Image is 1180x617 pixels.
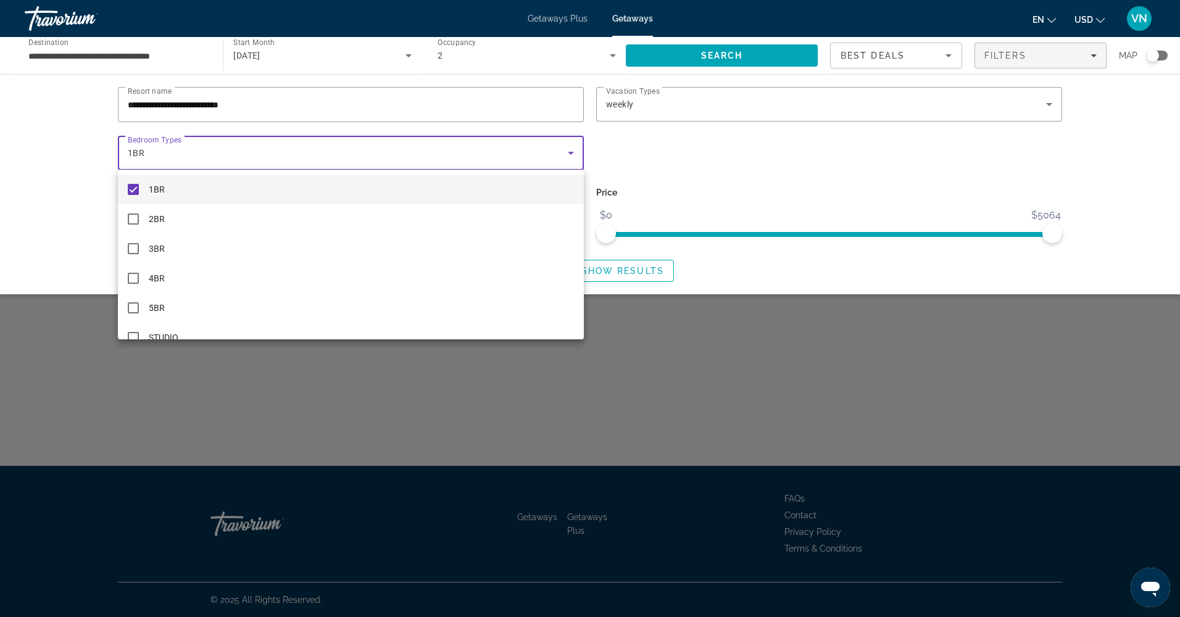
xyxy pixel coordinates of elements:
[149,300,165,315] span: 5BR
[149,212,165,226] span: 2BR
[1131,568,1170,607] iframe: Button to launch messaging window
[149,330,178,345] span: STUDIO
[149,182,165,197] span: 1BR
[149,271,165,286] span: 4BR
[149,241,165,256] span: 3BR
